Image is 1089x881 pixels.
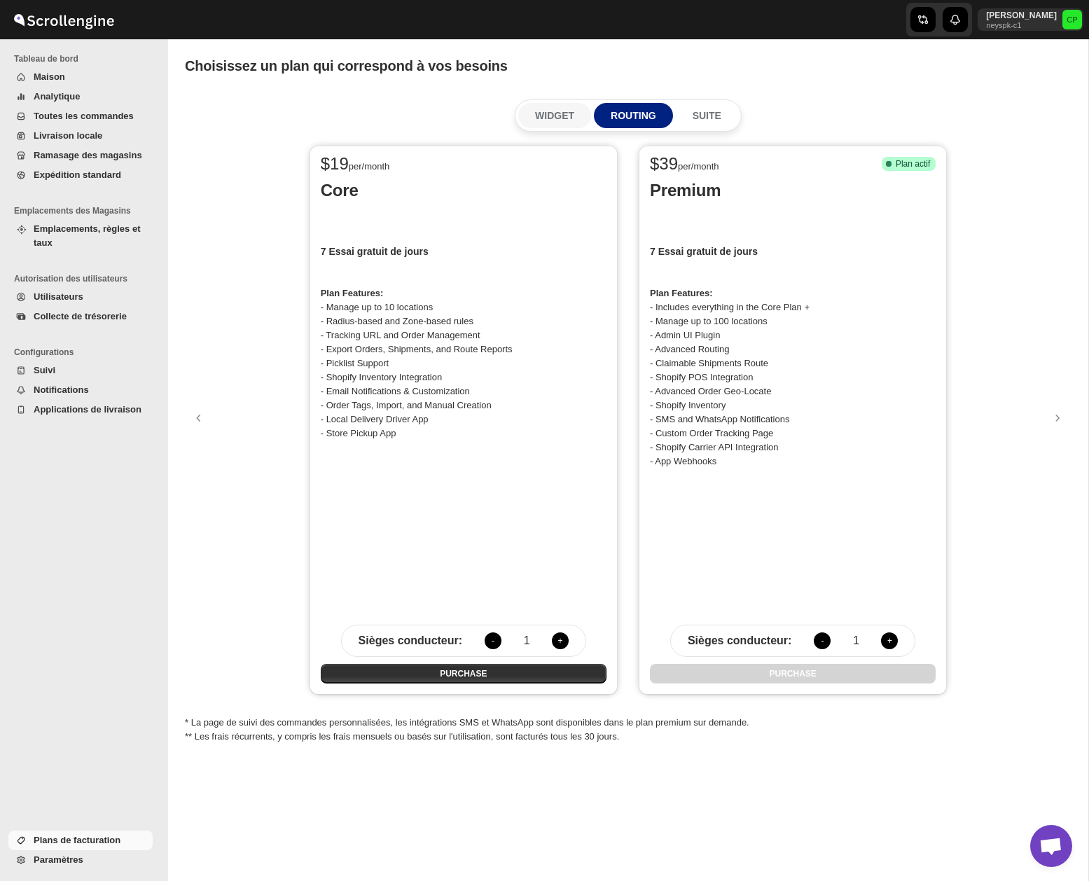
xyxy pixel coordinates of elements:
[34,111,134,121] span: Toutes les commandes
[34,384,89,395] span: Notifications
[34,223,140,248] span: Emplacements, règles et taux
[847,634,864,648] span: 1
[650,154,678,173] span: $ 39
[14,273,158,284] span: Autorisation des utilisateurs
[978,8,1083,31] button: User menu
[8,400,153,419] button: Applications de livraison
[321,244,606,258] h2: 7 Essai gratuit de jours
[34,71,65,82] span: Maison
[8,850,153,870] button: Paramètres
[881,632,898,649] button: Increase
[34,404,141,415] span: Applications de livraison
[14,347,158,358] span: Configurations
[693,109,721,123] p: SUITE
[650,244,936,258] h2: 7 Essai gratuit de jours
[34,130,102,141] span: Livraison locale
[1030,825,1072,867] div: Open chat
[8,307,153,326] button: Collecte de trésorerie
[8,380,153,400] button: Notifications
[359,634,462,648] span: Sièges conducteur :
[321,179,606,202] p: Core
[34,150,142,160] span: Ramasage des magasins
[611,109,656,123] p: ROUTING
[8,106,153,126] button: Toutes les commandes
[814,632,831,649] button: Decrease
[8,87,153,106] button: Analytique
[34,835,120,845] span: Plans de facturation
[440,668,487,679] span: PURCHASE
[552,632,569,649] button: Increase
[518,634,535,648] span: 1
[185,139,1071,744] div: * La page de suivi des commandes personnalisées, les intégrations SMS et WhatsApp sont disponible...
[678,161,719,172] span: per/month
[594,103,673,128] button: ROUTING
[185,58,508,74] span: Choisissez un plan qui correspond à vos besoins
[688,634,791,648] span: Sièges conducteur :
[321,286,606,440] p: - Manage up to 10 locations - Radius-based and Zone-based rules - Tracking URL and Order Manageme...
[8,831,153,850] button: Plans de facturation
[14,53,158,64] span: Tableau de bord
[321,664,606,684] button: PURCHASE
[34,291,83,302] span: Utilisateurs
[8,219,153,253] button: Emplacements, règles et taux
[650,288,713,298] strong: Plan Features:
[34,365,55,375] span: Suivi
[650,286,936,469] p: - Includes everything in the Core Plan + - Manage up to 100 locations - Admin UI Plugin - Advance...
[8,67,153,87] button: Maison
[896,158,930,169] span: Plan actif
[14,205,158,216] span: Emplacements des Magasins
[321,154,349,173] span: $ 19
[34,91,80,102] span: Analytique
[11,2,116,37] img: ScrollEngine
[485,632,501,649] button: Decrease
[676,103,738,128] button: SUITE
[8,287,153,307] button: Utilisateurs
[349,161,390,172] span: per/month
[986,10,1057,21] p: [PERSON_NAME]
[34,169,121,180] span: Expédition standard
[650,179,936,202] p: Premium
[1067,15,1078,24] text: CP
[1062,10,1082,29] span: Cedric Pernot
[8,361,153,380] button: Suivi
[321,288,384,298] strong: Plan Features:
[34,311,127,321] span: Collecte de trésorerie
[518,103,591,128] button: WIDGET
[535,109,574,123] p: WIDGET
[34,854,83,865] span: Paramètres
[986,21,1057,29] p: neyspk-c1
